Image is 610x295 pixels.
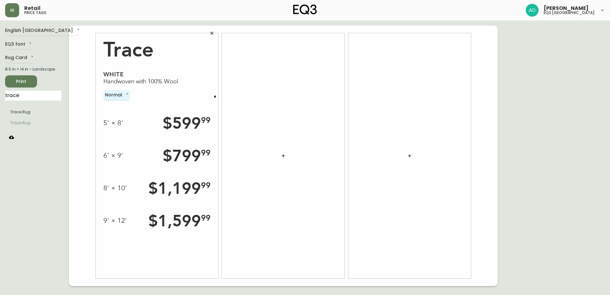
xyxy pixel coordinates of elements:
div: 6' × 9' [103,151,123,160]
div: English [GEOGRAPHIC_DATA] [5,26,81,36]
sup: 99 [201,115,211,125]
h5: eq3 [GEOGRAPHIC_DATA] [544,11,595,15]
div: Rug Card [5,53,35,63]
div: Trace [103,33,211,62]
div: $ 1,199 [148,178,211,198]
h5: price tags [24,11,46,15]
span: Print [10,78,32,86]
div: EQ3 font [5,39,33,50]
div: $ 799 [163,146,211,166]
img: 308eed972967e97254d70fe596219f44 [526,4,539,17]
div: 8' × 10' [103,184,127,193]
span: [PERSON_NAME] [544,6,589,11]
div: White [103,71,211,78]
div: Normal [103,90,130,101]
span: Retail [24,6,41,11]
div: Handwoven with 100% Wool. [103,78,211,85]
li: Trace Rug [5,107,61,117]
img: logo [293,4,317,15]
div: 5' × 8' [103,119,123,127]
li: Medium Hang Tag [5,117,61,128]
div: 8.5 in × 14 in – Landscape [5,66,61,72]
sup: 99 [201,213,211,223]
sup: 99 [201,180,211,190]
div: $ 1,599 [148,211,211,231]
div: $ 599 [163,113,211,133]
button: Print [5,75,37,87]
div: 9' × 12' [103,216,127,225]
input: Search [5,91,61,101]
sup: 99 [201,148,211,158]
